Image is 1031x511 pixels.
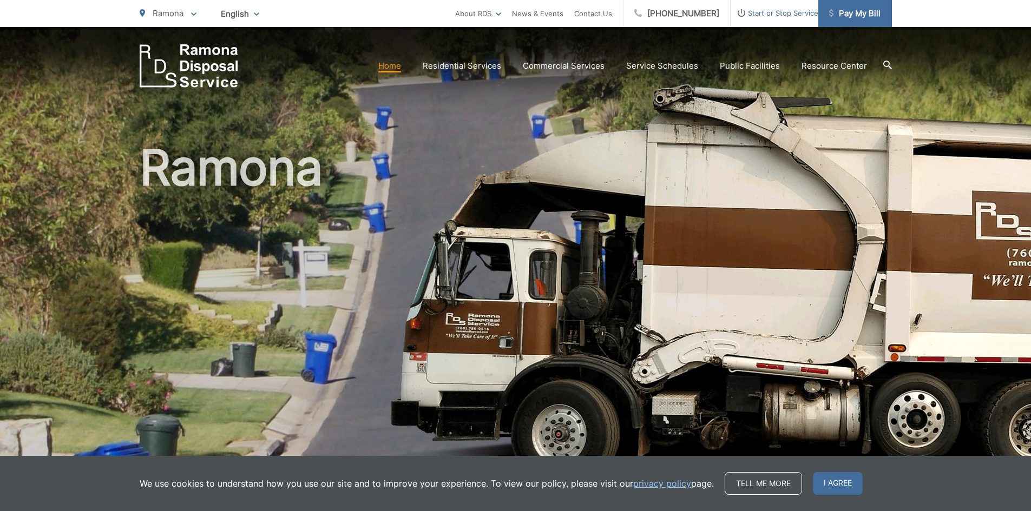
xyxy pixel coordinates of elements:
span: I agree [813,472,863,495]
a: Home [378,59,401,72]
h1: Ramona [140,141,892,483]
a: About RDS [455,7,501,20]
a: Contact Us [574,7,612,20]
a: EDCD logo. Return to the homepage. [140,44,238,88]
a: Public Facilities [720,59,780,72]
span: English [213,4,267,23]
a: News & Events [512,7,563,20]
p: We use cookies to understand how you use our site and to improve your experience. To view our pol... [140,477,714,490]
a: Resource Center [802,59,867,72]
a: Tell me more [725,472,802,495]
a: Commercial Services [523,59,605,72]
span: Ramona [153,8,183,18]
a: Residential Services [423,59,501,72]
a: privacy policy [633,477,691,490]
a: Service Schedules [626,59,698,72]
span: Pay My Bill [829,7,881,20]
